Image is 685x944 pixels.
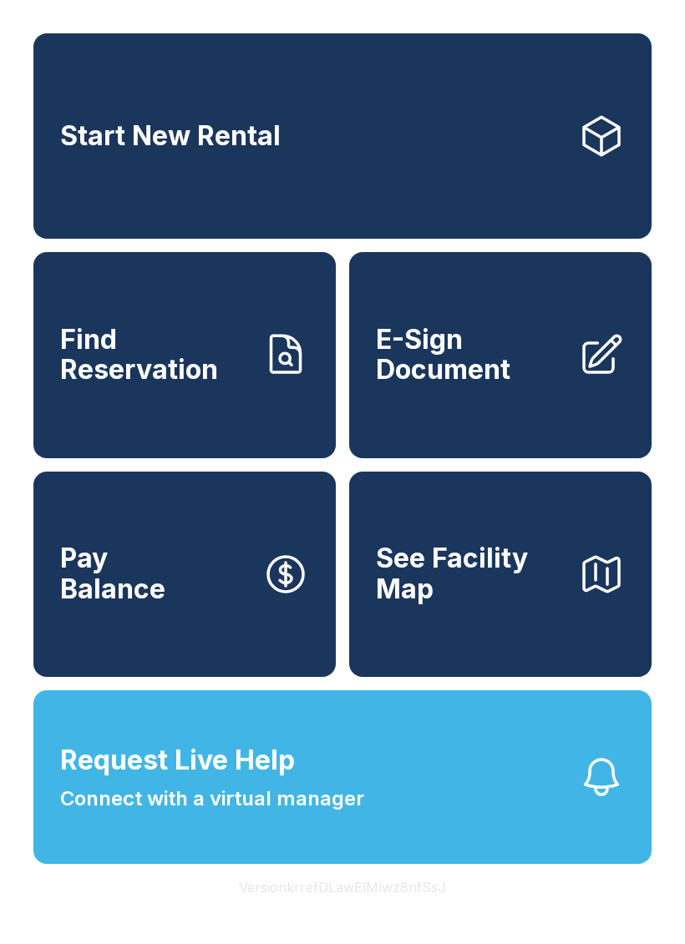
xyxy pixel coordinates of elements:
button: VersionkrrefDLawElMlwz8nfSsJ [226,864,459,911]
button: Request Live HelpConnect with a virtual manager [33,690,652,864]
span: See Facility Map [376,543,565,604]
a: Start New Rental [33,33,652,239]
span: Request Live Help [60,740,295,780]
a: Find Reservation [33,252,336,457]
button: PayBalance [33,472,336,677]
span: Find Reservation [60,325,249,386]
span: Connect with a virtual manager [60,784,364,814]
button: See Facility Map [349,472,652,677]
span: Pay Balance [60,543,165,604]
span: E-Sign Document [376,325,565,386]
span: Start New Rental [60,121,281,152]
a: E-Sign Document [349,252,652,457]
